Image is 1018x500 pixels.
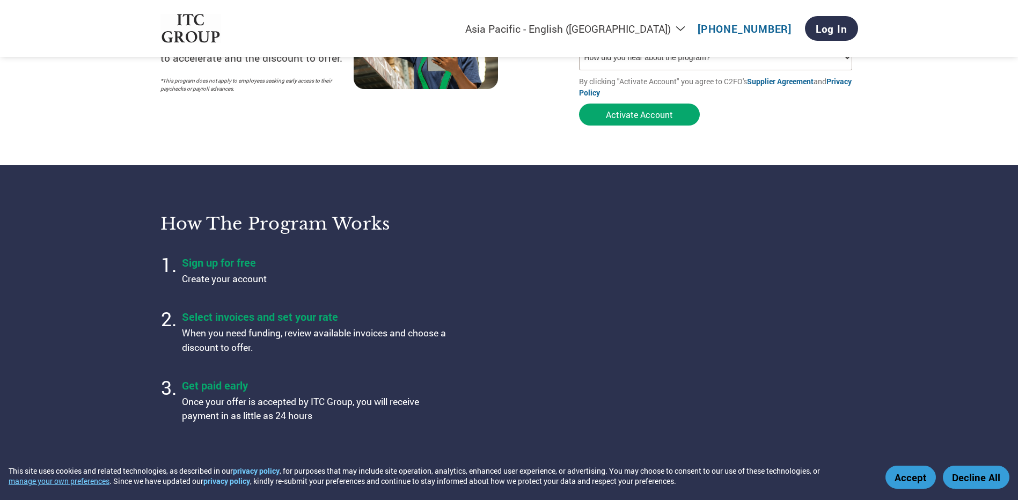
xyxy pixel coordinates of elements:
h4: Sign up for free [182,255,450,269]
p: By clicking "Activate Account" you agree to C2FO's and [579,76,858,98]
a: Supplier Agreement [747,76,814,86]
a: [PHONE_NUMBER] [698,22,792,35]
button: Activate Account [579,104,700,126]
h4: Select invoices and set your rate [182,310,450,323]
p: *This program does not apply to employees seeking early access to their paychecks or payroll adva... [160,77,343,93]
button: Decline All [943,466,1009,489]
div: This site uses cookies and related technologies, as described in our , for purposes that may incl... [9,466,870,486]
button: Accept [885,466,936,489]
h4: Get paid early [182,378,450,392]
a: privacy policy [233,466,280,476]
p: When you need funding, review available invoices and choose a discount to offer. [182,326,450,355]
p: Create your account [182,272,450,286]
img: ITC Group [160,14,222,43]
button: manage your own preferences [9,476,109,486]
p: Once your offer is accepted by ITC Group, you will receive payment in as little as 24 hours [182,395,450,423]
a: privacy policy [203,476,250,486]
a: Privacy Policy [579,76,852,98]
a: Log In [805,16,858,41]
h3: How the program works [160,213,496,234]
